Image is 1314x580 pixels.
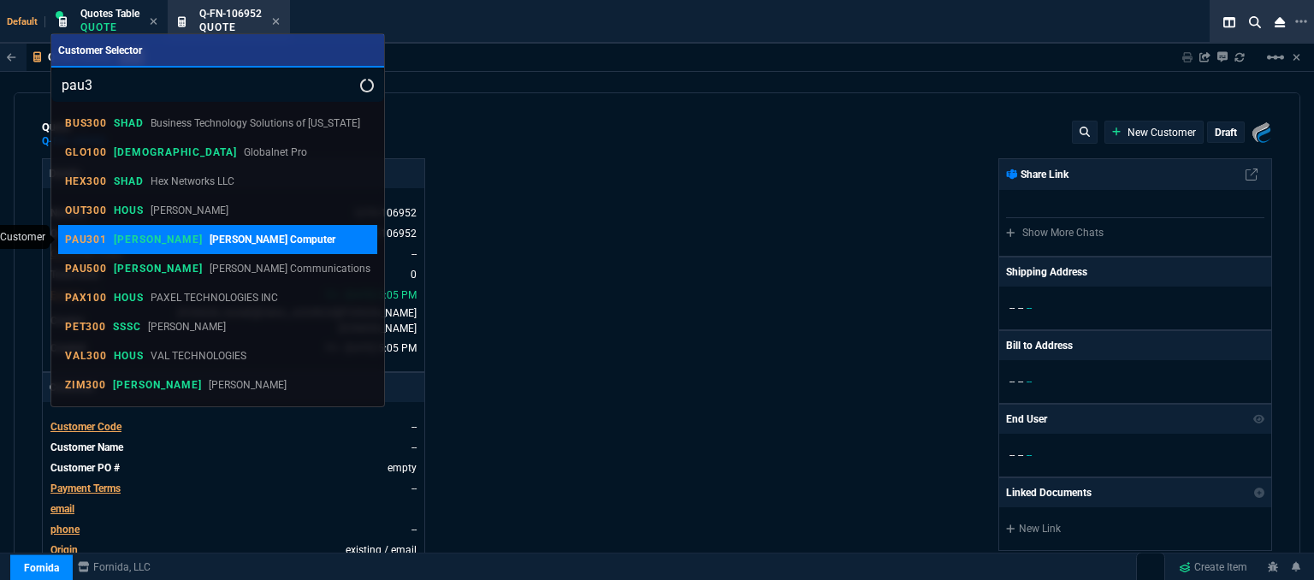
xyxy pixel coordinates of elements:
[65,116,108,130] p: BUS300
[65,349,108,363] p: VAL300
[65,378,107,392] p: ZIM300
[113,320,141,334] p: SSSC
[151,115,360,131] p: Business Technology Solutions of [US_STATE]
[113,378,201,392] p: [PERSON_NAME]
[58,44,142,56] span: Customer Selector
[151,174,234,189] p: Hex Networks LLC
[148,319,226,334] p: [PERSON_NAME]
[65,291,108,305] p: PAX100
[65,320,107,334] p: PET300
[65,175,108,188] p: HEX300
[114,175,144,188] p: SHAD
[114,262,202,275] p: [PERSON_NAME]
[114,145,236,159] p: [DEMOGRAPHIC_DATA]
[65,233,108,246] p: PAU301
[151,203,228,218] p: [PERSON_NAME]
[210,232,335,247] p: [PERSON_NAME] Computer
[51,68,384,102] input: Search Customers...
[65,204,108,217] p: OUT300
[151,290,278,305] p: PAXEL TECHNOLOGIES INC
[151,348,246,364] p: VAL TECHNOLOGIES
[114,233,202,246] p: [PERSON_NAME]
[114,349,144,363] p: HOUS
[209,377,287,393] p: [PERSON_NAME]
[65,262,108,275] p: PAU500
[210,261,370,276] p: [PERSON_NAME] Communications
[114,204,144,217] p: HOUS
[65,145,108,159] p: GLO100
[244,145,307,160] p: Globalnet Pro
[114,291,144,305] p: HOUS
[114,116,144,130] p: SHAD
